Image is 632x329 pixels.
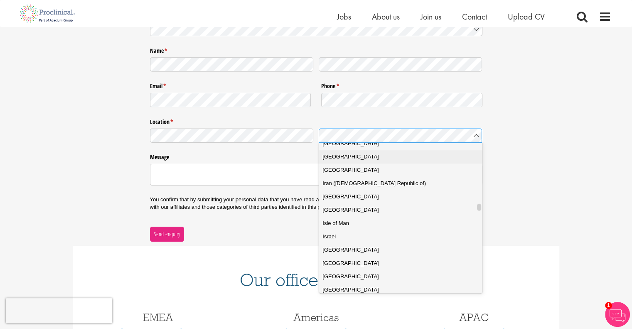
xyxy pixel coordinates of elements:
[150,79,311,90] label: Email
[322,179,426,188] span: Iran ([DEMOGRAPHIC_DATA] Republic of)
[6,298,112,323] iframe: reCAPTCHA
[150,129,314,143] input: State / Province / Region
[322,246,379,254] span: [GEOGRAPHIC_DATA]
[322,153,379,161] span: [GEOGRAPHIC_DATA]
[322,166,379,174] span: [GEOGRAPHIC_DATA]
[150,115,482,126] legend: Location
[605,302,612,309] span: 1
[421,11,441,22] a: Join us
[322,272,379,281] span: [GEOGRAPHIC_DATA]
[150,227,184,242] button: Send enquiry
[321,79,482,90] label: Phone
[322,219,349,228] span: Isle of Man
[322,233,336,241] span: Israel
[605,302,630,327] img: Chatbot
[150,196,482,211] p: You confirm that by submitting your personal data that you have read and understood our . We only...
[150,44,482,55] legend: Name
[153,230,180,239] span: Send enquiry
[337,11,351,22] a: Jobs
[322,286,379,294] span: [GEOGRAPHIC_DATA]
[322,193,379,201] span: [GEOGRAPHIC_DATA]
[322,139,379,148] span: [GEOGRAPHIC_DATA]
[372,11,400,22] a: About us
[462,11,487,22] a: Contact
[86,271,547,289] h1: Our office locations
[401,312,547,323] h3: APAC
[319,57,482,72] input: Last
[319,129,482,143] input: Country
[322,206,379,214] span: [GEOGRAPHIC_DATA]
[508,11,545,22] a: Upload CV
[150,151,482,161] label: Message
[322,259,379,267] span: [GEOGRAPHIC_DATA]
[243,312,389,323] h3: Americas
[150,57,314,72] input: First
[86,312,231,323] h3: EMEA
